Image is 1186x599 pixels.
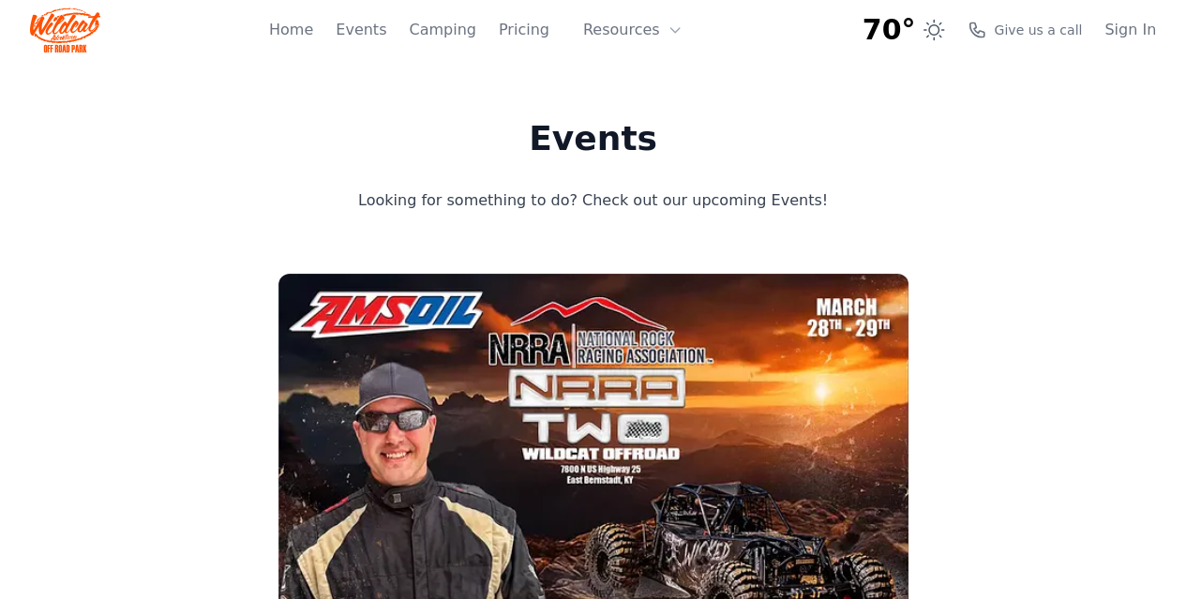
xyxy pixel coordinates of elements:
[572,11,694,49] button: Resources
[283,120,904,157] h1: Events
[283,187,904,214] p: Looking for something to do? Check out our upcoming Events!
[994,21,1082,39] span: Give us a call
[499,19,549,41] a: Pricing
[1104,19,1156,41] a: Sign In
[409,19,475,41] a: Camping
[968,21,1082,39] a: Give us a call
[863,13,916,47] span: 70°
[269,19,313,41] a: Home
[336,19,386,41] a: Events
[30,7,100,52] img: Wildcat Logo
